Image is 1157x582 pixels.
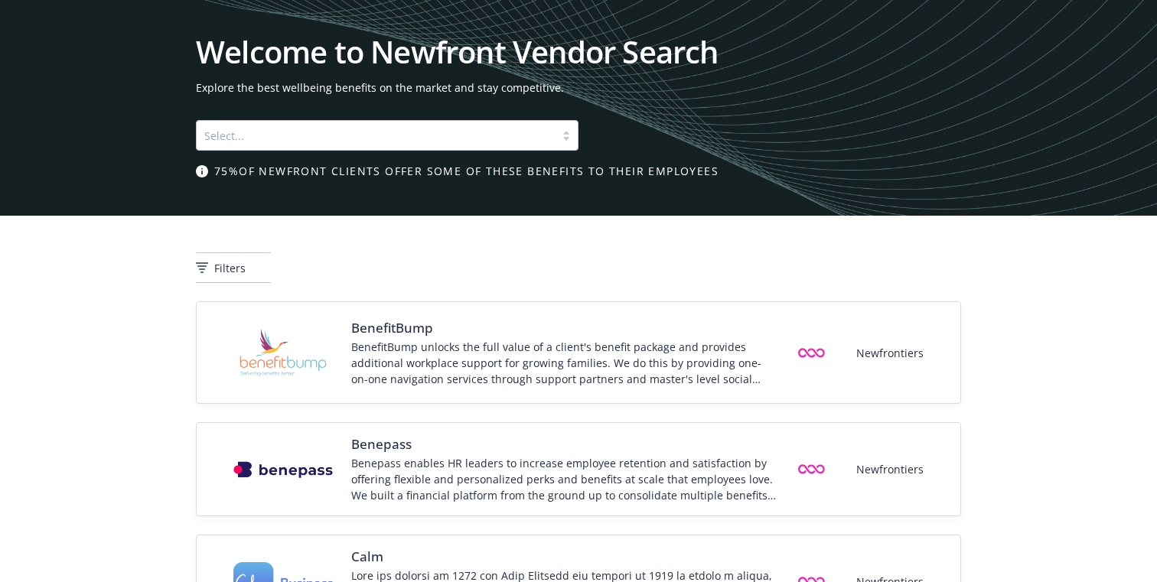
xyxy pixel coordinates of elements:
[196,80,961,96] span: Explore the best wellbeing benefits on the market and stay competitive.
[233,461,333,478] img: Vendor logo for Benepass
[351,319,776,337] span: BenefitBump
[351,548,776,566] span: Calm
[214,163,719,179] span: 75% of Newfront clients offer some of these benefits to their employees
[351,339,776,387] div: BenefitBump unlocks the full value of a client's benefit package and provides additional workplac...
[196,252,271,283] button: Filters
[214,260,246,276] span: Filters
[196,37,961,67] h1: Welcome to Newfront Vendor Search
[351,435,776,454] span: Benepass
[856,345,924,361] span: Newfrontiers
[856,461,924,477] span: Newfrontiers
[233,314,333,391] img: Vendor logo for BenefitBump
[351,455,776,503] div: Benepass enables HR leaders to increase employee retention and satisfaction by offering flexible ...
